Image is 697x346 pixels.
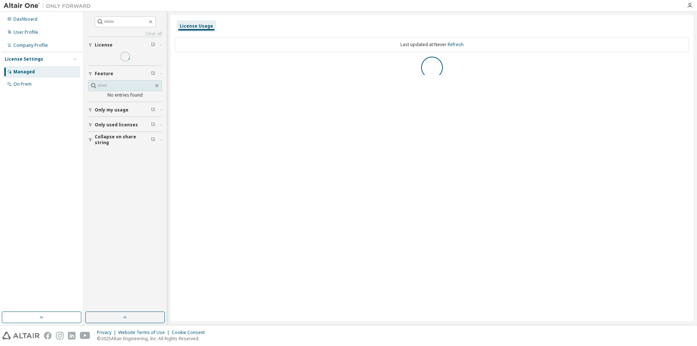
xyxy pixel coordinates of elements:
[13,69,35,75] div: Managed
[175,37,689,52] div: Last updated at: Never
[88,132,162,148] button: Collapse on share string
[88,66,162,82] button: Feature
[2,332,40,339] img: altair_logo.svg
[88,92,162,98] div: No entries found
[13,81,32,87] div: On Prem
[13,29,38,35] div: User Profile
[180,23,213,29] div: License Usage
[13,16,37,22] div: Dashboard
[56,332,64,339] img: instagram.svg
[118,330,172,335] div: Website Terms of Use
[95,42,113,48] span: License
[88,102,162,118] button: Only my usage
[151,137,155,143] span: Clear filter
[97,330,118,335] div: Privacy
[88,117,162,133] button: Only used licenses
[88,31,162,37] a: Clear all
[44,332,52,339] img: facebook.svg
[95,134,151,146] span: Collapse on share string
[68,332,76,339] img: linkedin.svg
[151,122,155,128] span: Clear filter
[97,335,209,342] p: © 2025 Altair Engineering, Inc. All Rights Reserved.
[172,330,209,335] div: Cookie Consent
[95,122,138,128] span: Only used licenses
[5,56,43,62] div: License Settings
[13,42,48,48] div: Company Profile
[80,332,90,339] img: youtube.svg
[448,41,464,48] a: Refresh
[151,71,155,77] span: Clear filter
[88,37,162,53] button: License
[151,107,155,113] span: Clear filter
[95,107,129,113] span: Only my usage
[95,71,113,77] span: Feature
[4,2,94,9] img: Altair One
[151,42,155,48] span: Clear filter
